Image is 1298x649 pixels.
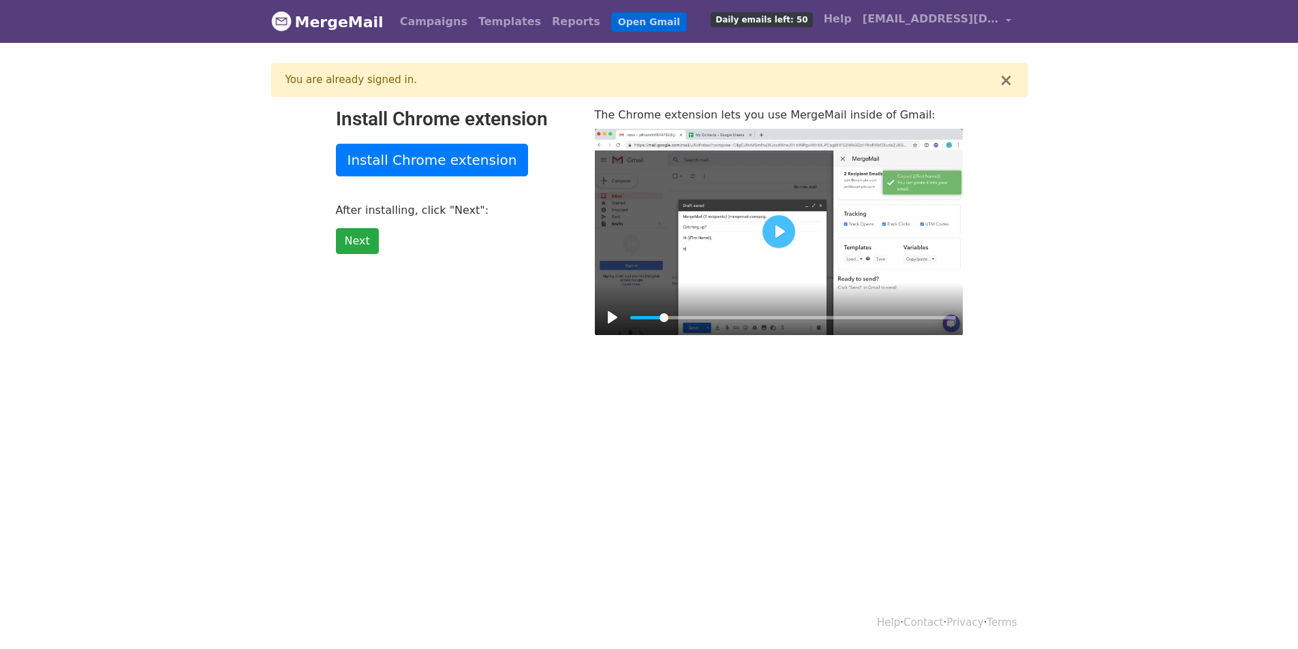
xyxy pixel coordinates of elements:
[336,203,574,217] p: After installing, click "Next":
[271,11,292,31] img: MergeMail logo
[395,8,473,35] a: Campaigns
[336,144,529,176] a: Install Chrome extension
[705,5,818,33] a: Daily emails left: 50
[602,306,623,328] button: Play
[336,108,574,131] h2: Install Chrome extension
[857,5,1017,37] a: [EMAIL_ADDRESS][DOMAIN_NAME]
[285,72,1000,88] div: You are already signed in.
[946,616,983,629] a: Privacy
[818,5,857,33] a: Help
[546,8,606,35] a: Reports
[987,616,1017,629] a: Terms
[336,228,379,254] a: Next
[762,215,795,248] button: Play
[999,72,1013,89] button: ×
[630,311,956,324] input: Seek
[903,616,943,629] a: Contact
[1230,584,1298,649] iframe: Chat Widget
[271,7,384,36] a: MergeMail
[711,12,812,27] span: Daily emails left: 50
[877,616,900,629] a: Help
[611,12,687,32] a: Open Gmail
[473,8,546,35] a: Templates
[595,108,963,122] p: The Chrome extension lets you use MergeMail inside of Gmail:
[863,11,999,27] span: [EMAIL_ADDRESS][DOMAIN_NAME]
